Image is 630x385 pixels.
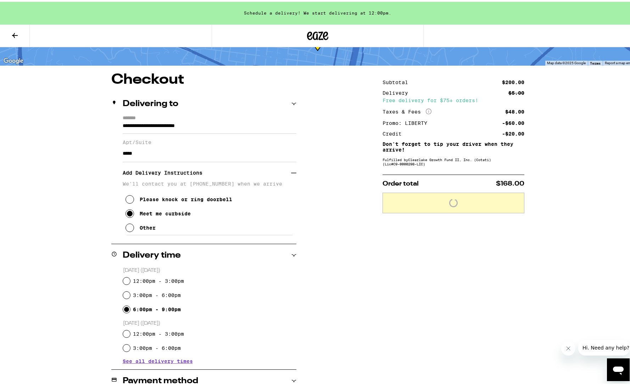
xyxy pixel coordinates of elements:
button: Please knock or ring doorbell [126,191,232,205]
span: $168.00 [496,179,524,185]
p: [DATE] ([DATE]) [123,265,296,272]
h2: Delivering to [123,98,178,106]
div: Subtotal [383,78,413,83]
span: Order total [383,179,419,185]
button: Meet me curbside [126,205,191,219]
iframe: Button to launch messaging window [607,357,630,379]
label: 3:00pm - 6:00pm [133,291,181,296]
div: Meet me curbside [140,209,191,215]
p: We'll contact you at [PHONE_NUMBER] when we arrive [123,179,296,185]
div: $48.00 [505,108,524,112]
label: Apt/Suite [123,138,296,143]
h2: Payment method [123,375,198,384]
label: 6:00pm - 9:00pm [133,305,181,310]
div: Other [140,223,156,229]
div: Free delivery for $75+ orders! [383,96,524,101]
a: Terms [590,59,601,64]
h1: Checkout [111,71,296,85]
div: Promo: LIBERTY [383,119,432,124]
div: Delivery [383,89,413,94]
button: See all delivery times [123,357,193,362]
p: Don't forget to tip your driver when they arrive! [383,139,524,151]
iframe: Close message [561,340,575,354]
label: 3:00pm - 6:00pm [133,343,181,349]
h3: Add Delivery Instructions [123,163,291,179]
div: Taxes & Fees [383,107,431,113]
div: $5.00 [508,89,524,94]
h2: Delivery time [123,249,181,258]
div: $200.00 [502,78,524,83]
label: 12:00pm - 3:00pm [133,276,184,282]
a: Open this area in Google Maps (opens a new window) [2,55,25,64]
div: Fulfilled by Clearlake Growth Fund II, Inc. (Cotati) (Lic# C9-0000298-LIC ) [383,156,524,164]
button: Other [126,219,156,233]
span: Map data ©2025 Google [547,59,586,63]
label: 12:00pm - 3:00pm [133,329,184,335]
div: Please knock or ring doorbell [140,195,232,200]
div: -$60.00 [502,119,524,124]
iframe: Message from company [578,338,630,354]
div: Credit [383,130,407,134]
div: -$20.00 [502,130,524,134]
p: [DATE] ([DATE]) [123,318,296,325]
img: Google [2,55,25,64]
